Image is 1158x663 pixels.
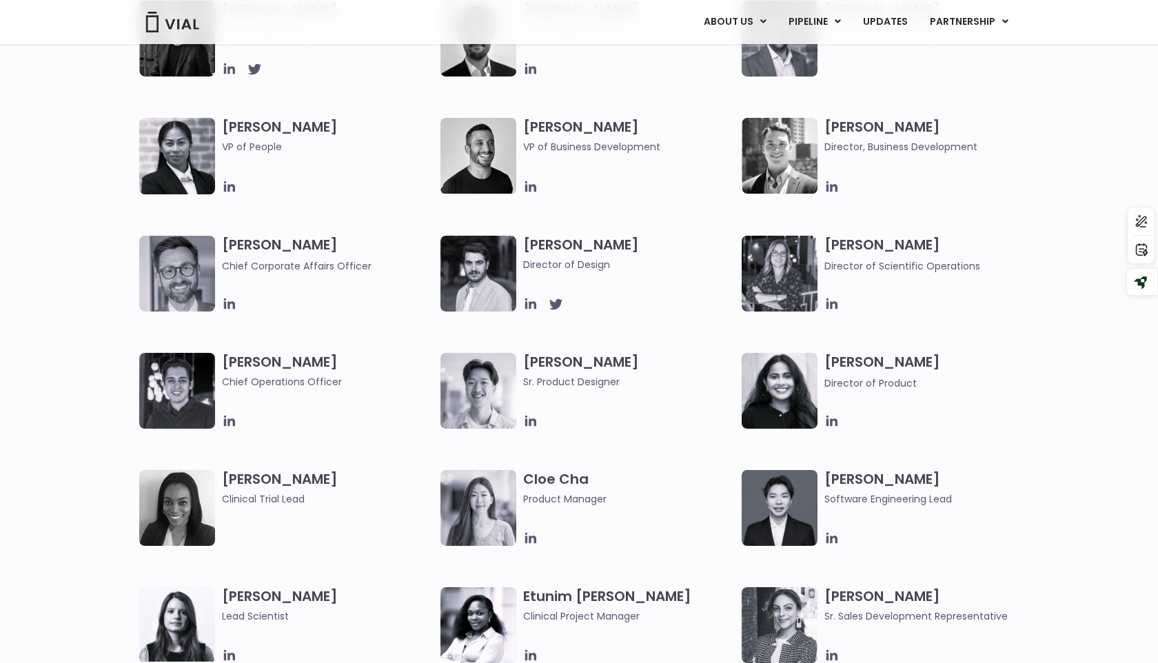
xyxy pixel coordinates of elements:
h3: [PERSON_NAME] [824,470,1036,507]
span: Director of Design [523,257,735,272]
h3: [PERSON_NAME] [824,236,1036,274]
img: Headshot of smiling woman named Sarah [742,236,817,312]
h3: [PERSON_NAME] [824,118,1036,154]
h3: [PERSON_NAME] [824,587,1036,624]
a: UPDATES [852,10,918,34]
h3: Etunim [PERSON_NAME] [523,587,735,624]
img: Image of smiling woman named Etunim [440,587,516,663]
img: A black and white photo of a woman smiling. [139,470,215,546]
h3: [PERSON_NAME] [523,236,735,272]
h3: [PERSON_NAME] [222,118,434,174]
span: Lead Scientist [222,609,434,624]
h3: [PERSON_NAME] [222,353,434,389]
h3: [PERSON_NAME] [523,353,735,389]
span: Software Engineering Lead [824,491,1036,507]
img: A black and white photo of a smiling man in a suit at ARVO 2023. [742,118,817,194]
img: Cloe [440,470,516,546]
span: VP of People [222,139,434,154]
img: Headshot of smiling woman named Elia [139,587,215,662]
img: Vial Logo [145,12,200,32]
h3: [PERSON_NAME] [222,470,434,507]
h3: [PERSON_NAME] [523,118,735,154]
span: Clinical Trial Lead [222,491,434,507]
span: Product Manager [523,491,735,507]
span: Sr. Sales Development Representative [824,609,1036,624]
h3: [PERSON_NAME] [222,587,434,624]
a: ABOUT USMenu Toggle [693,10,777,34]
h3: Cloe Cha [523,470,735,507]
span: VP of Business Development [523,139,735,154]
img: Smiling woman named Gabriella [742,587,817,663]
span: Chief Corporate Affairs Officer [222,259,372,273]
span: Director, Business Development [824,139,1036,154]
img: A black and white photo of a man smiling. [440,118,516,194]
h3: [PERSON_NAME] [824,353,1036,391]
a: PIPELINEMenu Toggle [778,10,851,34]
h3: [PERSON_NAME] [222,236,434,274]
img: Paolo-M [139,236,215,312]
a: PARTNERSHIPMenu Toggle [919,10,1019,34]
span: Director of Product [824,376,917,390]
img: Catie [139,118,215,194]
span: Chief Operations Officer [222,374,434,389]
img: Headshot of smiling man named Josh [139,353,215,429]
span: Sr. Product Designer [523,374,735,389]
span: Clinical Project Manager [523,609,735,624]
img: Headshot of smiling man named Albert [440,236,516,312]
img: Smiling woman named Dhruba [742,353,817,429]
img: Brennan [440,353,516,429]
span: Director of Scientific Operations [824,259,980,273]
